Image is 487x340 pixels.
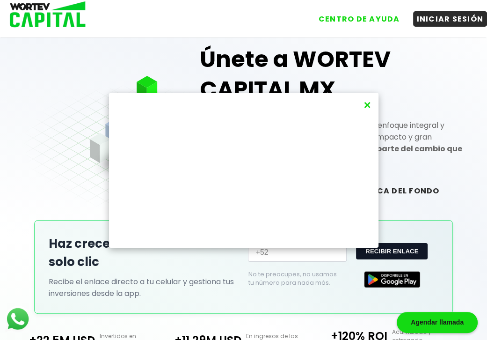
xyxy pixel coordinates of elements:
[315,11,404,27] button: CENTRO DE AYUDA
[397,312,478,333] div: Agendar llamada
[5,306,31,332] img: logos_whatsapp-icon.242b2217.svg
[305,4,404,27] a: CENTRO DE AYUDA
[113,96,375,244] iframe: YouTube video player
[361,97,373,113] button: ×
